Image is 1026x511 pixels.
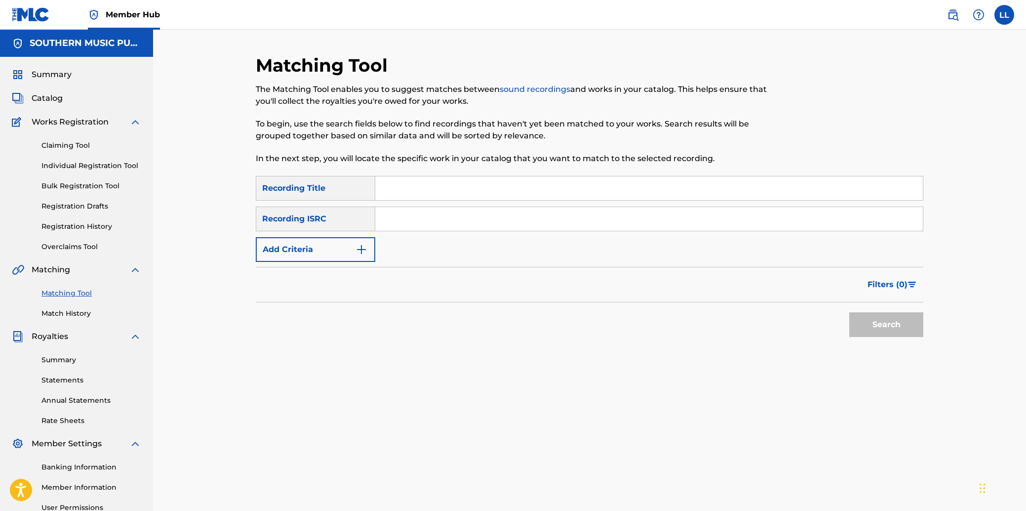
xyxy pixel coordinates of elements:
[41,161,141,171] a: Individual Registration Tool
[106,9,160,20] span: Member Hub
[129,331,141,342] img: expand
[41,221,141,232] a: Registration History
[41,395,141,406] a: Annual Statements
[947,9,959,21] img: search
[256,176,923,342] form: Search Form
[256,153,770,165] p: In the next step, you will locate the specific work in your catalog that you want to match to the...
[973,9,985,21] img: help
[12,38,24,49] img: Accounts
[41,201,141,212] a: Registration Drafts
[943,5,963,25] a: Public Search
[41,355,141,365] a: Summary
[12,331,24,342] img: Royalties
[12,69,24,81] img: Summary
[862,272,923,297] button: Filters (0)
[41,416,141,426] a: Rate Sheets
[41,308,141,319] a: Match History
[12,438,24,450] img: Member Settings
[500,85,570,94] a: sound recordings
[129,116,141,128] img: expand
[969,5,988,25] div: Help
[41,462,141,472] a: Banking Information
[41,181,141,191] a: Bulk Registration Tool
[88,9,100,21] img: Top Rightsholder
[129,438,141,450] img: expand
[32,331,68,342] span: Royalties
[980,473,986,503] div: Drag
[977,464,1026,511] iframe: Chat Widget
[41,242,141,252] a: Overclaims Tool
[12,92,24,104] img: Catalog
[256,54,393,77] h2: Matching Tool
[12,264,24,276] img: Matching
[41,482,141,493] a: Member Information
[12,116,25,128] img: Works Registration
[41,375,141,385] a: Statements
[30,38,141,49] h5: SOUTHERN MUSIC PUB CO INC
[32,438,102,450] span: Member Settings
[32,264,70,276] span: Matching
[868,279,908,291] span: Filters ( 0 )
[908,282,916,288] img: filter
[12,69,72,81] a: SummarySummary
[256,84,770,107] p: The Matching Tool enables you to suggest matches between and works in your catalog. This helps en...
[256,118,770,142] p: To begin, use the search fields below to find recordings that haven't yet been matched to your wo...
[12,7,50,22] img: MLC Logo
[32,116,109,128] span: Works Registration
[32,92,63,104] span: Catalog
[41,140,141,151] a: Claiming Tool
[994,5,1014,25] div: User Menu
[998,343,1026,425] iframe: Resource Center
[32,69,72,81] span: Summary
[41,288,141,298] a: Matching Tool
[355,244,367,255] img: 9d2ae6d4665cec9f34b9.svg
[256,237,375,262] button: Add Criteria
[129,264,141,276] img: expand
[12,92,63,104] a: CatalogCatalog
